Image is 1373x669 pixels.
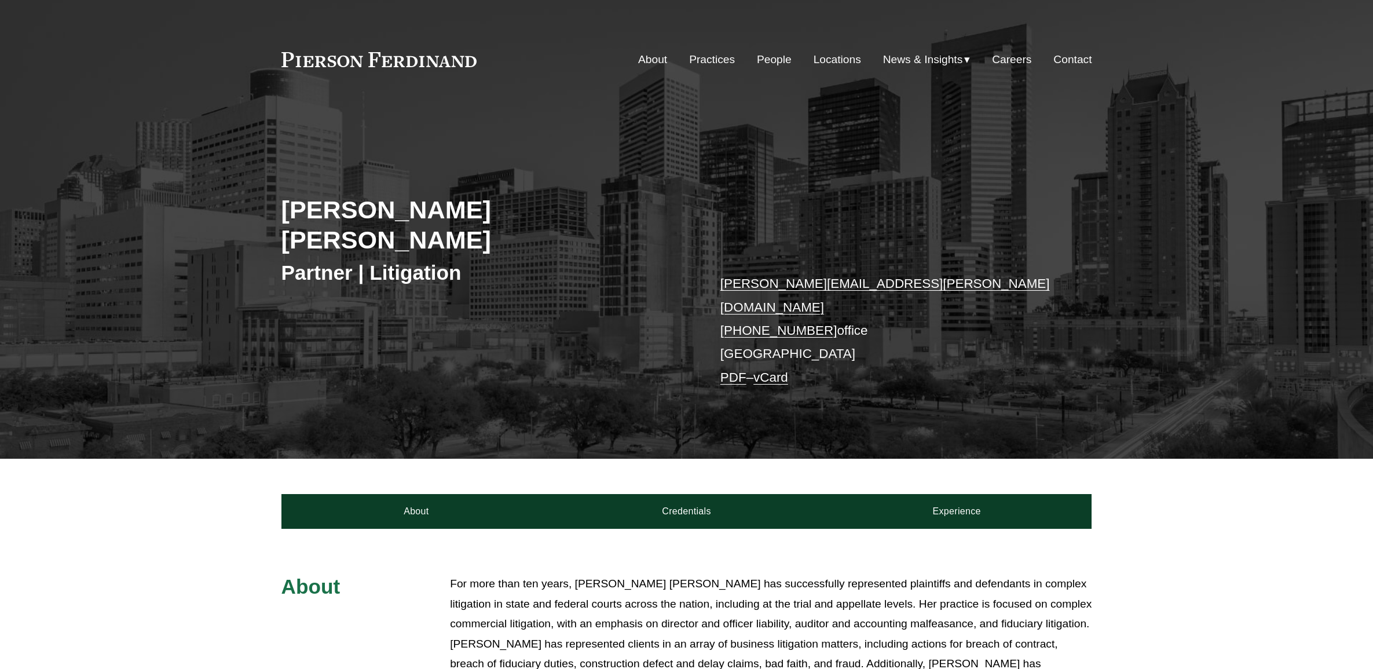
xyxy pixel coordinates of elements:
[720,272,1058,389] p: office [GEOGRAPHIC_DATA] –
[753,370,788,385] a: vCard
[822,494,1092,529] a: Experience
[814,49,861,71] a: Locations
[757,49,792,71] a: People
[883,50,963,70] span: News & Insights
[720,276,1050,314] a: [PERSON_NAME][EMAIL_ADDRESS][PERSON_NAME][DOMAIN_NAME]
[720,370,746,385] a: PDF
[638,49,667,71] a: About
[1053,49,1092,71] a: Contact
[689,49,735,71] a: Practices
[720,323,837,338] a: [PHONE_NUMBER]
[281,575,340,598] span: About
[883,49,971,71] a: folder dropdown
[281,494,552,529] a: About
[992,49,1031,71] a: Careers
[281,195,687,255] h2: [PERSON_NAME] [PERSON_NAME]
[551,494,822,529] a: Credentials
[281,260,687,286] h3: Partner | Litigation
